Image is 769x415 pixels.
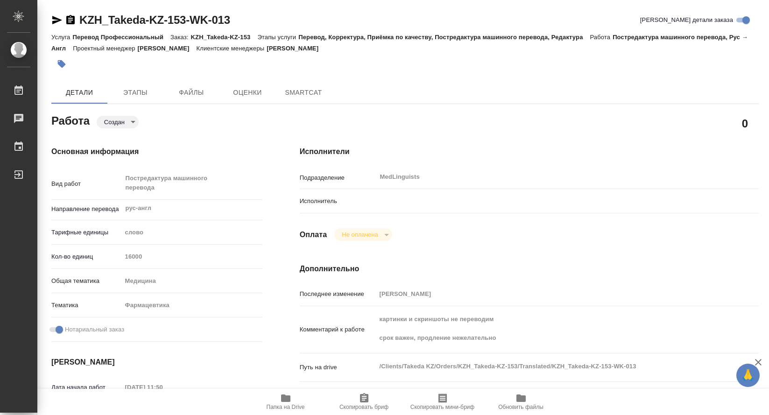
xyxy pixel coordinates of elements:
[170,34,190,41] p: Заказ:
[247,389,325,415] button: Папка на Drive
[101,118,127,126] button: Создан
[267,404,305,410] span: Папка на Drive
[498,404,543,410] span: Обновить файлы
[65,325,124,334] span: Нотариальный заказ
[79,14,230,26] a: KZH_Takeda-KZ-153-WK-013
[339,404,388,410] span: Скопировать бриф
[300,363,376,372] p: Путь на drive
[300,289,376,299] p: Последнее изменение
[742,115,748,131] h2: 0
[51,54,72,74] button: Добавить тэг
[197,45,267,52] p: Клиентские менеджеры
[122,273,262,289] div: Медицина
[736,364,760,387] button: 🙏
[376,311,720,346] textarea: картинки и скриншоты не переводим срок важен, продление нежелательно
[482,389,560,415] button: Обновить файлы
[410,404,474,410] span: Скопировать мини-бриф
[169,87,214,98] span: Файлы
[403,389,482,415] button: Скопировать мини-бриф
[72,34,170,41] p: Перевод Профессиональный
[138,45,197,52] p: [PERSON_NAME]
[300,173,376,183] p: Подразделение
[281,87,326,98] span: SmartCat
[113,87,158,98] span: Этапы
[51,14,63,26] button: Скопировать ссылку для ЯМессенджера
[225,87,270,98] span: Оценки
[51,252,122,261] p: Кол-во единиц
[73,45,137,52] p: Проектный менеджер
[300,325,376,334] p: Комментарий к работе
[267,45,325,52] p: [PERSON_NAME]
[51,357,262,368] h4: [PERSON_NAME]
[51,34,72,41] p: Услуга
[51,276,122,286] p: Общая тематика
[325,389,403,415] button: Скопировать бриф
[257,34,298,41] p: Этапы услуги
[590,34,613,41] p: Работа
[300,229,327,240] h4: Оплата
[122,380,204,394] input: Пустое поле
[122,297,262,313] div: Фармацевтика
[51,228,122,237] p: Тарифные единицы
[51,112,90,128] h2: Работа
[300,263,759,274] h4: Дополнительно
[122,225,262,240] div: слово
[51,383,122,392] p: Дата начала работ
[51,146,262,157] h4: Основная информация
[334,228,392,241] div: Создан
[191,34,258,41] p: KZH_Takeda-KZ-153
[339,231,381,239] button: Не оплачена
[97,116,139,128] div: Создан
[57,87,102,98] span: Детали
[640,15,733,25] span: [PERSON_NAME] детали заказа
[122,250,262,263] input: Пустое поле
[740,366,756,385] span: 🙏
[298,34,590,41] p: Перевод, Корректура, Приёмка по качеству, Постредактура машинного перевода, Редактура
[65,14,76,26] button: Скопировать ссылку
[376,287,720,301] input: Пустое поле
[300,146,759,157] h4: Исполнители
[51,301,122,310] p: Тематика
[51,204,122,214] p: Направление перевода
[51,179,122,189] p: Вид работ
[300,197,376,206] p: Исполнитель
[376,359,720,374] textarea: /Clients/Takeda KZ/Orders/KZH_Takeda-KZ-153/Translated/KZH_Takeda-KZ-153-WK-013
